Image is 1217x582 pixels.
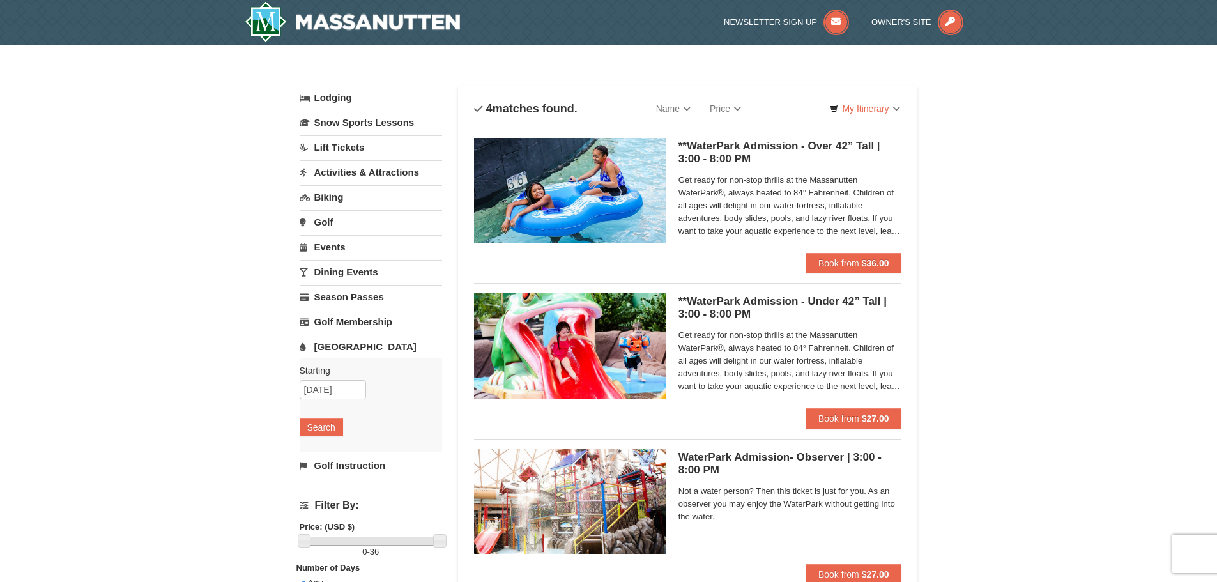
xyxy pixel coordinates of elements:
span: Book from [818,413,859,424]
a: Owner's Site [871,17,963,27]
a: [GEOGRAPHIC_DATA] [300,335,442,358]
a: Newsletter Sign Up [724,17,849,27]
a: Season Passes [300,285,442,309]
a: Snow Sports Lessons [300,111,442,134]
h5: WaterPark Admission- Observer | 3:00 - 8:00 PM [678,451,902,477]
a: Dining Events [300,260,442,284]
span: 4 [486,102,493,115]
a: Biking [300,185,442,209]
a: Price [700,96,751,121]
h5: **WaterPark Admission - Under 42” Tall | 3:00 - 8:00 PM [678,295,902,321]
span: Get ready for non-stop thrills at the Massanutten WaterPark®, always heated to 84° Fahrenheit. Ch... [678,174,902,238]
button: Book from $36.00 [806,253,902,273]
a: Lift Tickets [300,135,442,159]
label: - [300,546,442,558]
span: Book from [818,569,859,579]
strong: $27.00 [862,569,889,579]
h4: matches found. [474,102,578,115]
span: Newsletter Sign Up [724,17,817,27]
h5: **WaterPark Admission - Over 42” Tall | 3:00 - 8:00 PM [678,140,902,165]
img: 6619917-1058-293f39d8.jpg [474,138,666,243]
span: Not a water person? Then this ticket is just for you. As an observer you may enjoy the WaterPark ... [678,485,902,523]
h4: Filter By: [300,500,442,511]
a: Golf [300,210,442,234]
a: Events [300,235,442,259]
a: Activities & Attractions [300,160,442,184]
button: Search [300,418,343,436]
span: Book from [818,258,859,268]
label: Starting [300,364,432,377]
button: Book from $27.00 [806,408,902,429]
a: Lodging [300,86,442,109]
strong: Number of Days [296,563,360,572]
img: Massanutten Resort Logo [245,1,461,42]
a: Golf Membership [300,310,442,333]
strong: Price: (USD $) [300,522,355,532]
a: Name [647,96,700,121]
a: Golf Instruction [300,454,442,477]
a: My Itinerary [822,99,908,118]
span: Owner's Site [871,17,931,27]
strong: $27.00 [862,413,889,424]
a: Massanutten Resort [245,1,461,42]
img: 6619917-1066-60f46fa6.jpg [474,449,666,554]
span: Get ready for non-stop thrills at the Massanutten WaterPark®, always heated to 84° Fahrenheit. Ch... [678,329,902,393]
span: 36 [370,547,379,556]
span: 0 [362,547,367,556]
strong: $36.00 [862,258,889,268]
img: 6619917-1062-d161e022.jpg [474,293,666,398]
